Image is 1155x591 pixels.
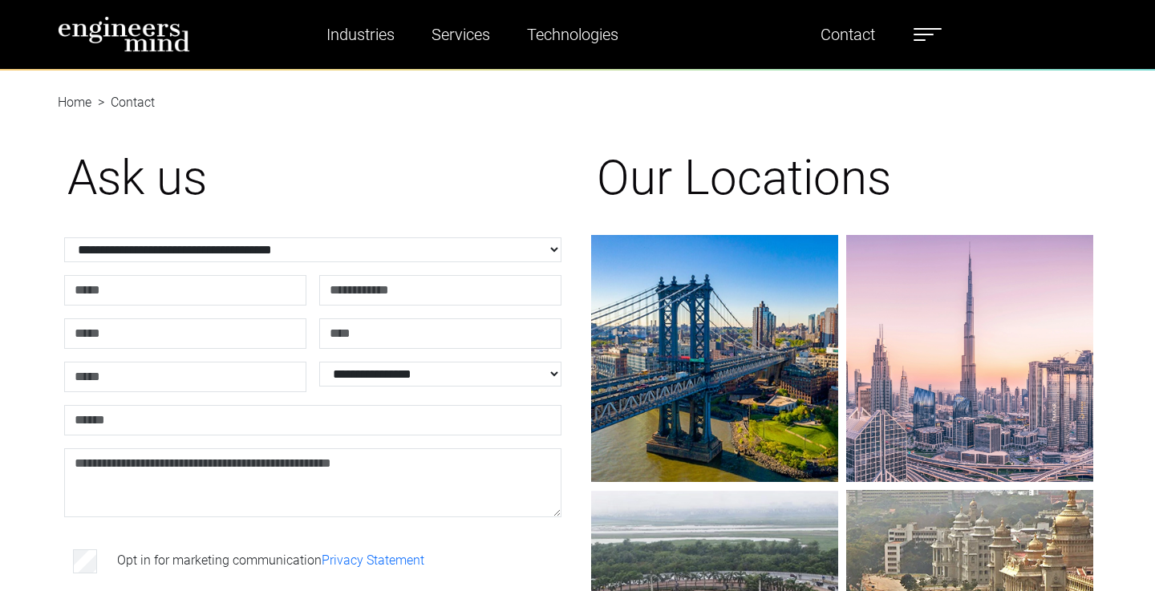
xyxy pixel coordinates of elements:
[91,93,155,112] li: Contact
[67,149,558,207] h1: Ask us
[58,95,91,110] a: Home
[814,16,881,53] a: Contact
[425,16,496,53] a: Services
[846,235,1093,482] img: gif
[521,16,625,53] a: Technologies
[320,16,401,53] a: Industries
[117,551,424,570] label: Opt in for marketing communication
[597,149,1088,207] h1: Our Locations
[591,235,838,482] img: gif
[58,16,190,52] img: logo
[58,77,1097,96] nav: breadcrumb
[322,553,424,568] a: Privacy Statement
